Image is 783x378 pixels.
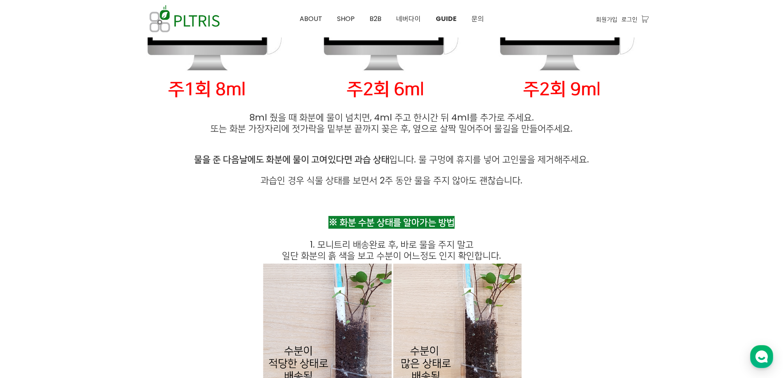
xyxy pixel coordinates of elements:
[292,0,330,37] a: ABOUT
[471,14,484,23] span: 문의
[26,273,31,280] span: 홈
[389,0,428,37] a: 네버다이
[127,273,137,280] span: 설정
[396,14,421,23] span: 네버다이
[621,15,637,24] a: 로그인
[310,238,473,251] span: 1. 모니트리 배송완료 후, 바로 물을 주지 말고
[249,111,534,124] span: 8ml 줬을 때 화분에 물이 넘치면, 4ml 주고 한시간 뒤 4ml를 추가로 주세요.
[54,261,106,281] a: 대화
[75,274,85,280] span: 대화
[436,14,457,23] span: GUIDE
[337,14,355,23] span: SHOP
[194,153,589,166] span: 입니다. 물 구멍에 휴지를 넣어 고인물을 제거해주세요.
[596,15,617,24] a: 회원가입
[328,216,455,229] span: ※ 화분 수분 상태를 알아가는 방법
[106,261,158,281] a: 설정
[2,261,54,281] a: 홈
[362,0,389,37] a: B2B
[282,249,501,262] span: 일단 화분의 흙 색을 보고 수분이 어느정도 인지 확인합니다.
[300,14,322,23] span: ABOUT
[370,14,381,23] span: B2B
[194,153,389,166] strong: 물을 준 다음날에도 화분에 물이 고여있다면 과습 상태
[210,122,573,135] span: 또는 화분 가장자리에 젓가락을 밑부분 끝까지 꽂은 후, 옆으로 살짝 밀어주어 물길을 만들어주세요.
[464,0,491,37] a: 문의
[428,0,464,37] a: GUIDE
[330,0,362,37] a: SHOP
[261,174,522,187] span: 과습인 경우 식물 상태를 보면서 2주 동안 물을 주지 않아도 괜찮습니다.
